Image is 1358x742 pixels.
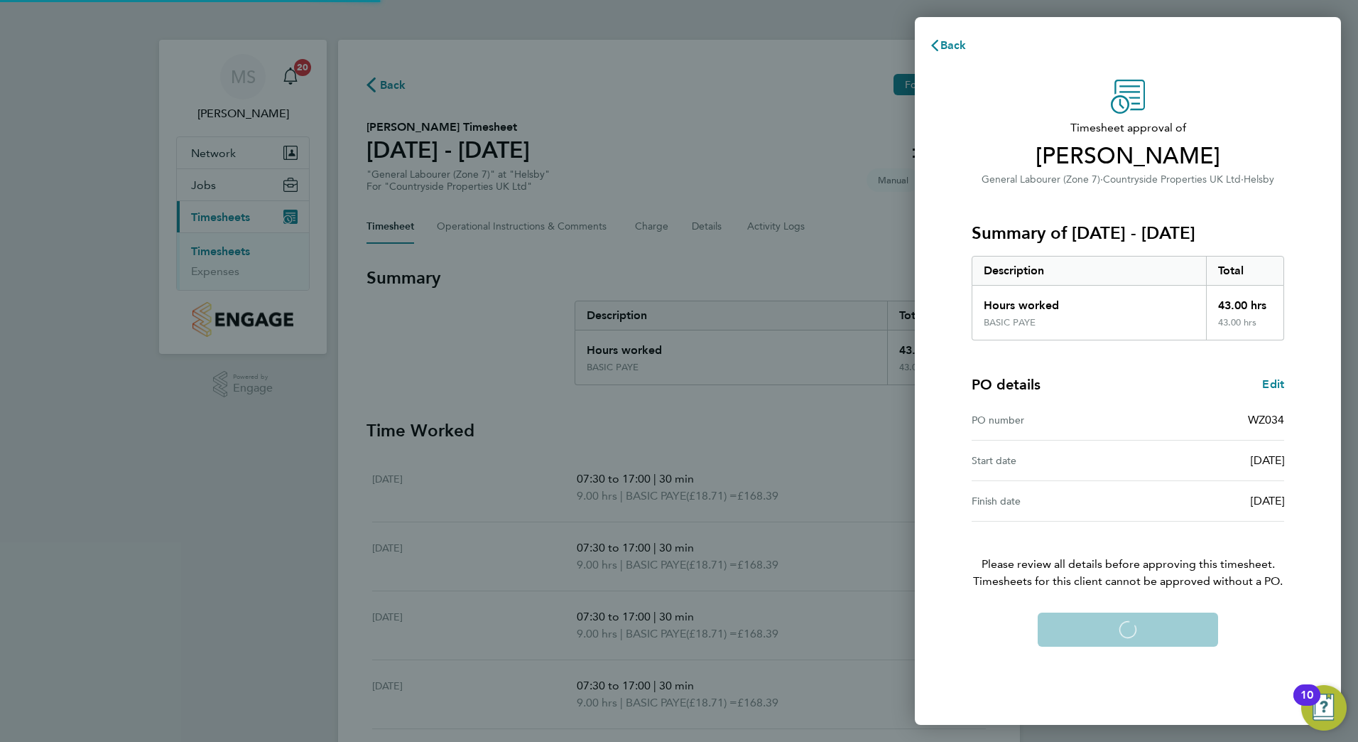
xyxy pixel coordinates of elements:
div: Total [1206,257,1284,285]
div: Hours worked [972,286,1206,317]
div: Start date [972,452,1128,469]
div: 10 [1300,695,1313,714]
h4: PO details [972,375,1041,394]
span: [PERSON_NAME] [972,142,1284,171]
span: Timesheets for this client cannot be approved without a PO. [955,573,1301,590]
button: Back [915,31,981,60]
div: [DATE] [1128,452,1284,469]
div: 43.00 hrs [1206,286,1284,317]
div: Finish date [972,493,1128,510]
p: Please review all details before approving this timesheet. [955,522,1301,590]
h3: Summary of [DATE] - [DATE] [972,222,1284,244]
div: PO number [972,412,1128,429]
span: General Labourer (Zone 7) [982,173,1100,185]
span: Helsby [1244,173,1274,185]
div: Summary of 25 - 31 Aug 2025 [972,256,1284,340]
div: Description [972,257,1206,285]
span: · [1241,173,1244,185]
span: Edit [1262,377,1284,391]
span: WZ034 [1248,413,1284,426]
div: BASIC PAYE [984,317,1036,328]
div: [DATE] [1128,493,1284,510]
span: Countryside Properties UK Ltd [1103,173,1241,185]
span: Timesheet approval of [972,119,1284,136]
div: 43.00 hrs [1206,317,1284,340]
span: · [1100,173,1103,185]
button: Open Resource Center, 10 new notifications [1301,685,1347,731]
a: Edit [1262,376,1284,393]
span: Back [940,38,967,52]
